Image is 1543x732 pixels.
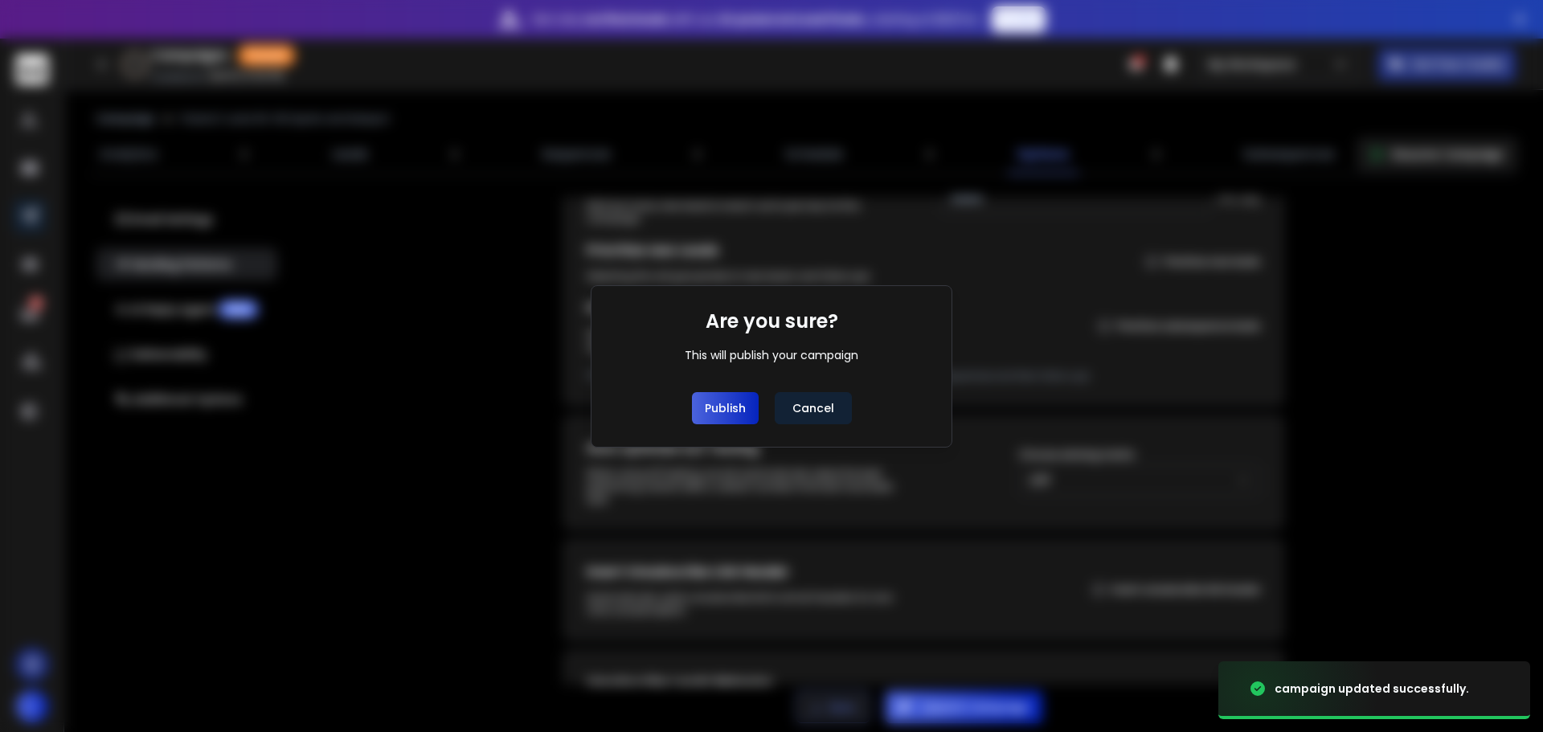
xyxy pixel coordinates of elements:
[685,347,858,363] div: This will publish your campaign
[775,392,852,424] button: Cancel
[706,309,838,334] h1: Are you sure?
[1275,681,1469,697] div: campaign updated successfully.
[692,392,759,424] button: Publish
